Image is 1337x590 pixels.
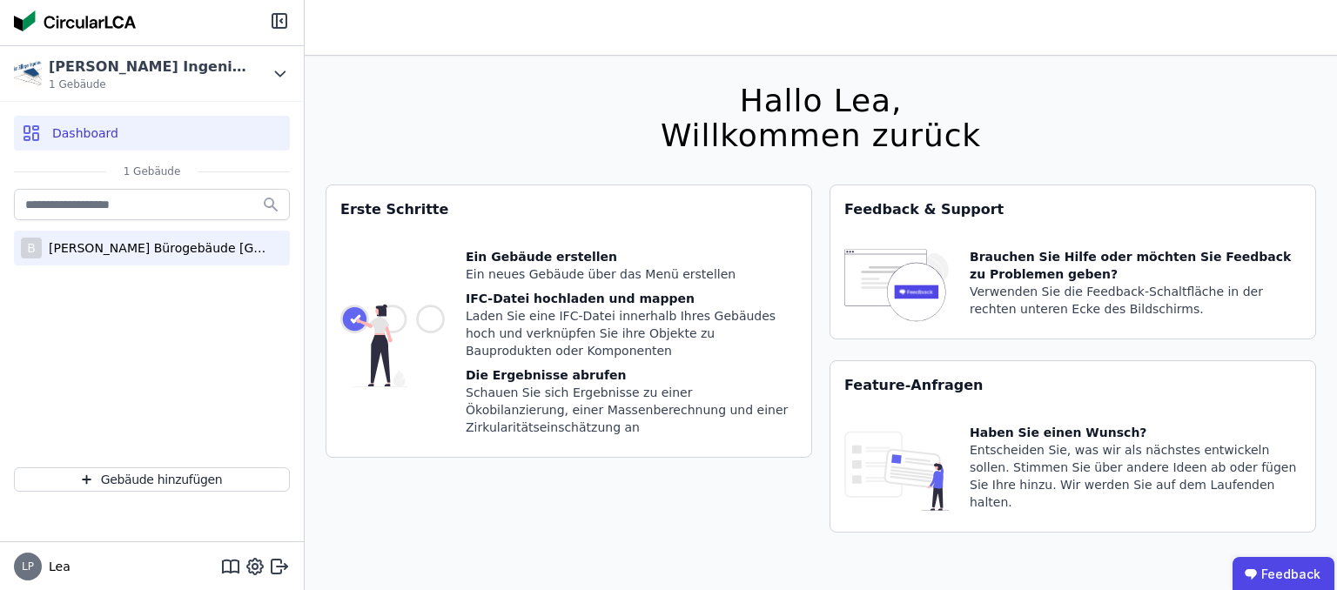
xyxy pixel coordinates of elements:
div: Brauchen Sie Hilfe oder möchten Sie Feedback zu Problemen geben? [970,248,1301,283]
div: Erste Schritte [326,185,811,234]
div: Feature-Anfragen [830,361,1315,410]
div: Feedback & Support [830,185,1315,234]
div: [PERSON_NAME] Ingenieure [49,57,249,77]
div: Verwenden Sie die Feedback-Schaltfläche in der rechten unteren Ecke des Bildschirms. [970,283,1301,318]
div: IFC-Datei hochladen und mappen [466,290,797,307]
div: Ein Gebäude erstellen [466,248,797,265]
span: 1 Gebäude [49,77,249,91]
img: feedback-icon-HCTs5lye.svg [844,248,949,325]
div: Haben Sie einen Wunsch? [970,424,1301,441]
img: feature_request_tile-UiXE1qGU.svg [844,424,949,518]
img: Henneker Zillinger Ingenieure [14,60,42,88]
div: [PERSON_NAME] Bürogebäude [GEOGRAPHIC_DATA][PERSON_NAME] [42,239,268,257]
div: B [21,238,42,258]
span: Lea [42,558,71,575]
img: getting_started_tile-DrF_GRSv.svg [340,248,445,443]
span: 1 Gebäude [106,164,198,178]
div: Schauen Sie sich Ergebnisse zu einer Ökobilanzierung, einer Massenberechnung und einer Zirkularit... [466,384,797,436]
div: Die Ergebnisse abrufen [466,366,797,384]
span: Dashboard [52,124,118,142]
div: Willkommen zurück [661,118,981,153]
div: Hallo Lea, [661,84,981,118]
div: Entscheiden Sie, was wir als nächstes entwickeln sollen. Stimmen Sie über andere Ideen ab oder fü... [970,441,1301,511]
div: Laden Sie eine IFC-Datei innerhalb Ihres Gebäudes hoch und verknüpfen Sie ihre Objekte zu Bauprod... [466,307,797,359]
span: LP [22,561,34,572]
div: Ein neues Gebäude über das Menü erstellen [466,265,797,283]
img: Concular [14,10,136,31]
button: Gebäude hinzufügen [14,467,290,492]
